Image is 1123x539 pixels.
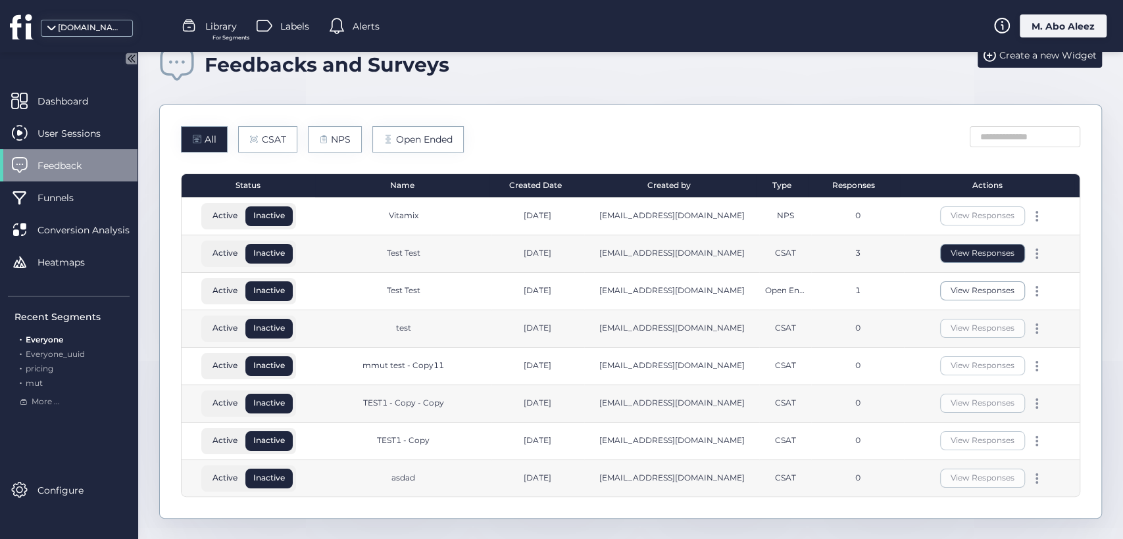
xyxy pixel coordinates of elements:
div: [EMAIL_ADDRESS][DOMAIN_NAME] [589,210,755,222]
div: 3 [816,247,899,260]
span: Inactive [245,434,293,446]
button: View Responses [940,281,1025,300]
div: 0 [816,322,899,335]
span: Inactive [245,247,293,259]
mat-button-toggle-group: Switch State [201,428,296,454]
div: NPS [764,210,806,222]
div: CSAT [764,247,806,260]
span: Active [205,285,245,296]
div: Type [756,174,807,197]
span: Open Ended [396,132,453,147]
span: . [20,361,22,373]
span: pricing [26,363,53,373]
span: Inactive [245,210,293,222]
mat-button-toggle-group: Switch State [201,203,296,229]
span: Alerts [353,19,380,34]
span: NPS [331,132,351,147]
div: CSAT [764,322,806,335]
span: Active [205,360,245,371]
span: All [205,132,216,147]
div: [EMAIL_ADDRESS][DOMAIN_NAME] [589,434,755,447]
span: mut [26,378,43,388]
button: View Responses [940,206,1025,225]
span: Active [205,247,245,259]
button: View Responses [940,356,1025,375]
div: 1 [816,285,899,297]
span: Configure [37,483,103,498]
div: Test Test [321,247,486,260]
div: Actions [900,174,1074,197]
span: For Segments [212,34,249,42]
span: Dashboard [37,94,108,108]
span: . [20,346,22,359]
span: Active [205,434,245,446]
span: Library [205,19,237,34]
div: [DATE] [497,434,579,447]
span: Active [205,472,245,484]
div: Created Date [489,174,582,197]
button: View Responses [940,394,1025,413]
span: Inactive [245,322,293,334]
span: Active [205,322,245,334]
span: Feedback [37,158,101,173]
div: Open Ended [764,285,806,297]
div: Vitamix [321,210,486,222]
span: More ... [32,396,60,408]
div: [EMAIL_ADDRESS][DOMAIN_NAME] [589,322,755,335]
mat-button-toggle-group: Switch State [201,465,296,492]
div: Responses [808,174,901,197]
mat-button-toggle-group: Switch State [201,353,296,379]
span: Create a new Widget [999,48,1097,62]
div: test [321,322,486,335]
div: Test Test [321,285,486,297]
div: TEST1 - Copy [321,434,486,447]
span: Funnels [37,191,93,205]
span: Everyone [26,335,63,344]
div: M. Abo Aleez [1020,14,1107,37]
div: [EMAIL_ADDRESS][DOMAIN_NAME] [589,360,755,372]
span: Inactive [245,285,293,296]
span: Conversion Analysis [37,223,149,237]
div: [EMAIL_ADDRESS][DOMAIN_NAME] [589,247,755,260]
div: [DATE] [497,397,579,410]
div: Name [315,174,489,197]
button: View Responses [940,469,1025,488]
span: Inactive [245,472,293,484]
div: Recent Segments [14,310,130,324]
div: [DATE] [497,472,579,484]
button: View Responses [940,244,1025,263]
mat-button-toggle-group: Switch State [201,241,296,267]
div: mmut test - Copy11 [321,360,486,372]
span: . [20,375,22,388]
mat-button-toggle-group: Switch State [201,278,296,304]
div: [EMAIL_ADDRESS][DOMAIN_NAME] [589,397,755,410]
div: CSAT [764,360,806,372]
div: [DOMAIN_NAME] [58,22,124,34]
span: CSAT [262,132,286,147]
div: [DATE] [497,210,579,222]
span: Inactive [245,360,293,371]
div: [EMAIL_ADDRESS][DOMAIN_NAME] [589,472,755,484]
button: View Responses [940,431,1025,450]
div: 0 [816,397,899,410]
div: Status [182,174,315,197]
span: Everyone_uuid [26,349,85,359]
div: asdad [321,472,486,484]
span: Active [205,210,245,222]
mat-button-toggle-group: Switch State [201,316,296,342]
span: Active [205,397,245,409]
div: Created by [582,174,756,197]
div: CSAT [764,397,806,410]
div: 0 [816,360,899,372]
div: [DATE] [497,322,579,335]
div: CSAT [764,434,806,447]
div: [DATE] [497,285,579,297]
div: TEST1 - Copy - Copy [321,397,486,410]
div: [DATE] [497,247,579,260]
div: [DATE] [497,360,579,372]
span: Heatmaps [37,255,105,269]
span: User Sessions [37,126,120,141]
div: CSAT [764,472,806,484]
span: . [20,332,22,344]
span: Inactive [245,397,293,409]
